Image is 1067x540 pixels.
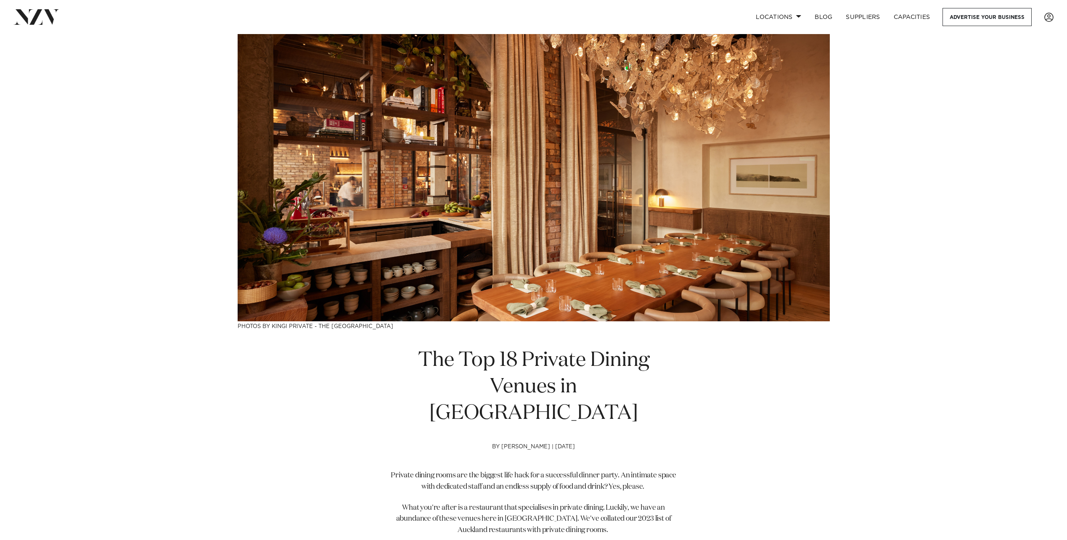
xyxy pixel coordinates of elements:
h1: The Top 18 Private Dining Venues in [GEOGRAPHIC_DATA] [390,347,678,427]
a: BLOG [808,8,839,26]
a: Advertise your business [943,8,1032,26]
h4: by [PERSON_NAME] | [DATE] [390,444,678,471]
a: Capacities [887,8,937,26]
p: Private dining rooms are the biggest life hack for a successful dinner party. An intimate space w... [390,470,678,492]
img: nzv-logo.png [13,9,59,24]
h3: Photos by kingi Private - The [GEOGRAPHIC_DATA] [238,321,830,330]
a: Locations [749,8,808,26]
img: The Top 18 Private Dining Venues in Auckland [238,34,830,321]
a: SUPPLIERS [839,8,887,26]
p: What you're after is a restaurant that specialises in private dining. Luckily, we have an abundan... [390,503,678,536]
